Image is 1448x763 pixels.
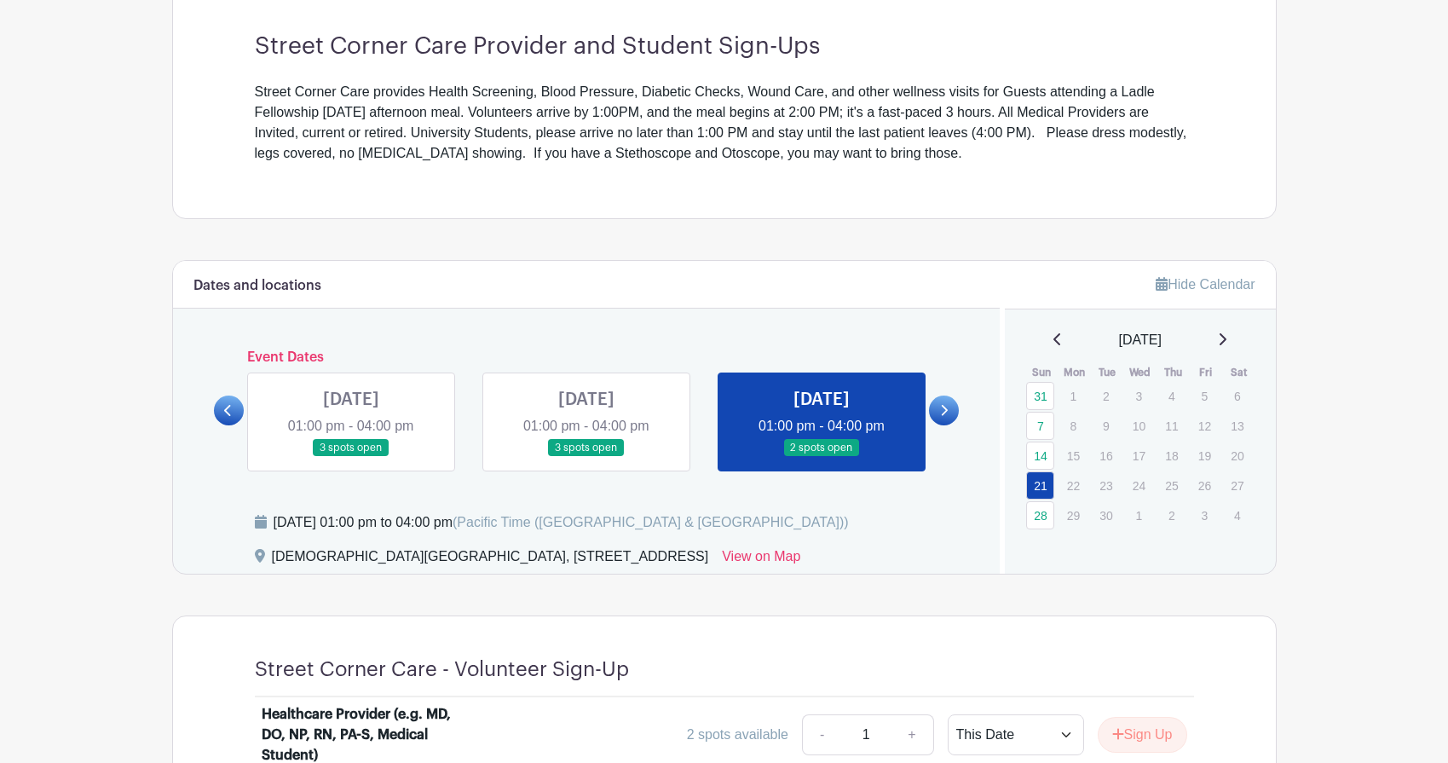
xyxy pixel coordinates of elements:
p: 9 [1092,413,1120,439]
th: Mon [1059,364,1092,381]
th: Sat [1222,364,1255,381]
p: 1 [1125,502,1153,529]
p: 4 [1223,502,1251,529]
p: 18 [1157,442,1186,469]
p: 26 [1191,472,1219,499]
p: 29 [1059,502,1087,529]
p: 12 [1191,413,1219,439]
p: 30 [1092,502,1120,529]
p: 27 [1223,472,1251,499]
p: 2 [1157,502,1186,529]
h6: Event Dates [244,350,930,366]
p: 11 [1157,413,1186,439]
p: 6 [1223,383,1251,409]
p: 20 [1223,442,1251,469]
button: Sign Up [1098,717,1187,753]
a: 21 [1026,471,1054,500]
p: 13 [1223,413,1251,439]
p: 8 [1059,413,1087,439]
th: Sun [1025,364,1059,381]
p: 3 [1191,502,1219,529]
a: 28 [1026,501,1054,529]
a: 14 [1026,442,1054,470]
th: Thu [1157,364,1190,381]
span: [DATE] [1119,330,1162,350]
div: 2 spots available [687,725,788,745]
p: 22 [1059,472,1087,499]
p: 25 [1157,472,1186,499]
div: [DEMOGRAPHIC_DATA][GEOGRAPHIC_DATA], [STREET_ADDRESS] [272,546,709,574]
a: 7 [1026,412,1054,440]
a: 31 [1026,382,1054,410]
p: 19 [1191,442,1219,469]
h3: Street Corner Care Provider and Student Sign-Ups [255,32,1194,61]
p: 1 [1059,383,1087,409]
div: [DATE] 01:00 pm to 04:00 pm [274,512,849,533]
a: View on Map [722,546,800,574]
a: Hide Calendar [1156,277,1255,292]
th: Fri [1190,364,1223,381]
div: Street Corner Care provides Health Screening, Blood Pressure, Diabetic Checks, Wound Care, and ot... [255,82,1194,164]
p: 17 [1125,442,1153,469]
p: 24 [1125,472,1153,499]
h6: Dates and locations [193,278,321,294]
p: 10 [1125,413,1153,439]
span: (Pacific Time ([GEOGRAPHIC_DATA] & [GEOGRAPHIC_DATA])) [453,515,849,529]
p: 5 [1191,383,1219,409]
p: 15 [1059,442,1087,469]
p: 2 [1092,383,1120,409]
a: - [802,714,841,755]
h4: Street Corner Care - Volunteer Sign-Up [255,657,629,682]
th: Tue [1091,364,1124,381]
p: 4 [1157,383,1186,409]
th: Wed [1124,364,1157,381]
p: 23 [1092,472,1120,499]
p: 3 [1125,383,1153,409]
p: 16 [1092,442,1120,469]
a: + [891,714,933,755]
